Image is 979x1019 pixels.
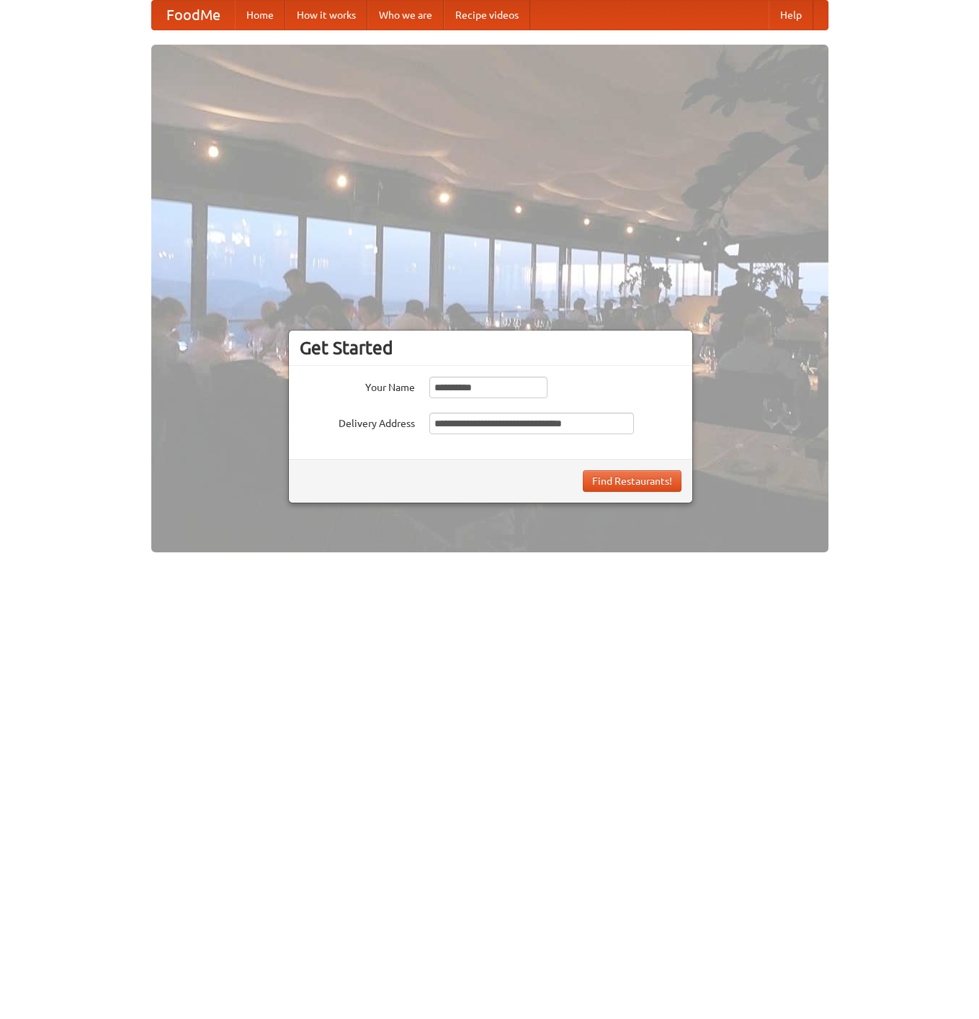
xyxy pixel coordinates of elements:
label: Delivery Address [300,413,415,431]
a: Help [769,1,813,30]
label: Your Name [300,377,415,395]
a: Who we are [367,1,444,30]
a: Home [235,1,285,30]
a: How it works [285,1,367,30]
button: Find Restaurants! [583,470,681,492]
h3: Get Started [300,337,681,359]
a: FoodMe [152,1,235,30]
a: Recipe videos [444,1,530,30]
